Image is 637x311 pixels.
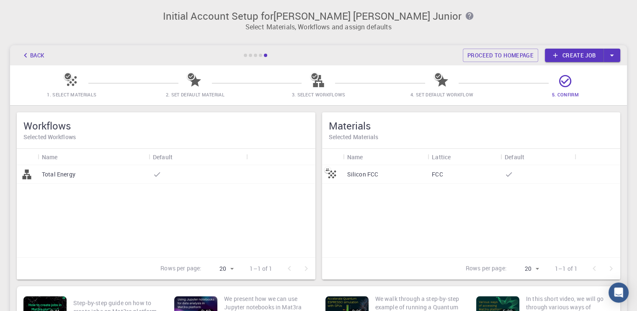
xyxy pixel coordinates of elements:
[149,149,246,165] div: Default
[329,119,614,132] h5: Materials
[410,91,473,98] span: 4. Set Default Workflow
[510,263,542,275] div: 20
[250,264,272,273] p: 1–1 of 1
[173,150,186,163] button: Sort
[609,282,629,303] div: Open Intercom Messenger
[329,132,614,142] h6: Selected Materials
[17,149,38,165] div: Icon
[23,119,309,132] h5: Workflows
[23,132,309,142] h6: Selected Workflows
[555,264,578,273] p: 1–1 of 1
[500,149,575,165] div: Default
[38,149,149,165] div: Name
[205,263,236,275] div: 20
[17,49,49,62] button: Back
[347,170,379,179] p: Silicon FCC
[524,150,538,163] button: Sort
[322,149,343,165] div: Icon
[432,170,443,179] p: FCC
[17,6,47,13] span: Support
[363,150,376,163] button: Sort
[42,170,75,179] p: Total Energy
[15,22,622,32] p: Select Materials, Workflows and assign defaults
[463,49,538,62] a: Proceed to homepage
[505,149,524,165] div: Default
[166,91,224,98] span: 2. Set Default Material
[47,91,96,98] span: 1. Select Materials
[545,49,603,62] a: Create job
[552,91,579,98] span: 5. Confirm
[343,149,428,165] div: Name
[153,149,173,165] div: Default
[291,91,345,98] span: 3. Select Workflows
[15,10,622,22] h3: Initial Account Setup for [PERSON_NAME] [PERSON_NAME] Junior
[451,150,464,163] button: Sort
[347,149,363,165] div: Name
[432,149,451,165] div: Lattice
[160,264,201,274] p: Rows per page:
[428,149,500,165] div: Lattice
[58,150,71,163] button: Sort
[466,264,507,274] p: Rows per page:
[42,149,58,165] div: Name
